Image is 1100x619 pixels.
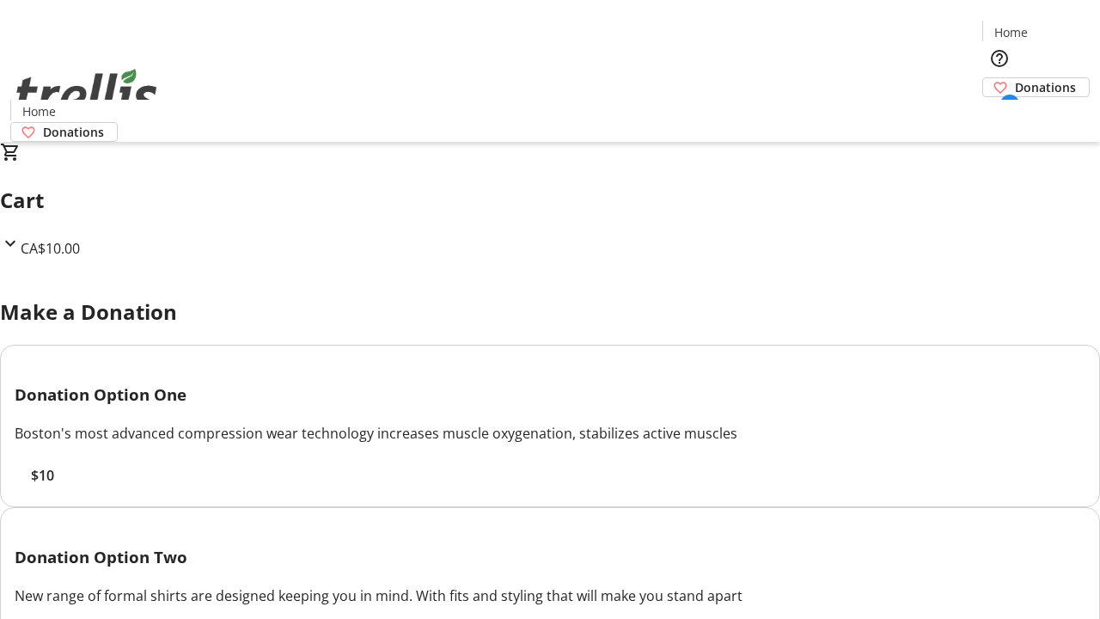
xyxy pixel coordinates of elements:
span: Donations [1015,78,1076,96]
span: CA$10.00 [21,239,80,258]
a: Donations [10,122,118,142]
h3: Donation Option Two [15,545,1085,569]
div: Boston's most advanced compression wear technology increases muscle oxygenation, stabilizes activ... [15,423,1085,444]
span: $10 [31,465,54,486]
span: Home [994,23,1028,41]
span: Home [22,102,56,120]
a: Donations [982,77,1090,97]
div: New range of formal shirts are designed keeping you in mind. With fits and styling that will make... [15,585,1085,606]
button: Help [982,41,1017,76]
h3: Donation Option One [15,383,1085,407]
a: Home [983,23,1038,41]
img: Orient E2E Organization 2HlHcCUPqJ's Logo [10,50,163,136]
button: $10 [15,465,70,486]
span: Donations [43,123,104,141]
button: Cart [982,97,1017,132]
a: Home [11,102,66,120]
